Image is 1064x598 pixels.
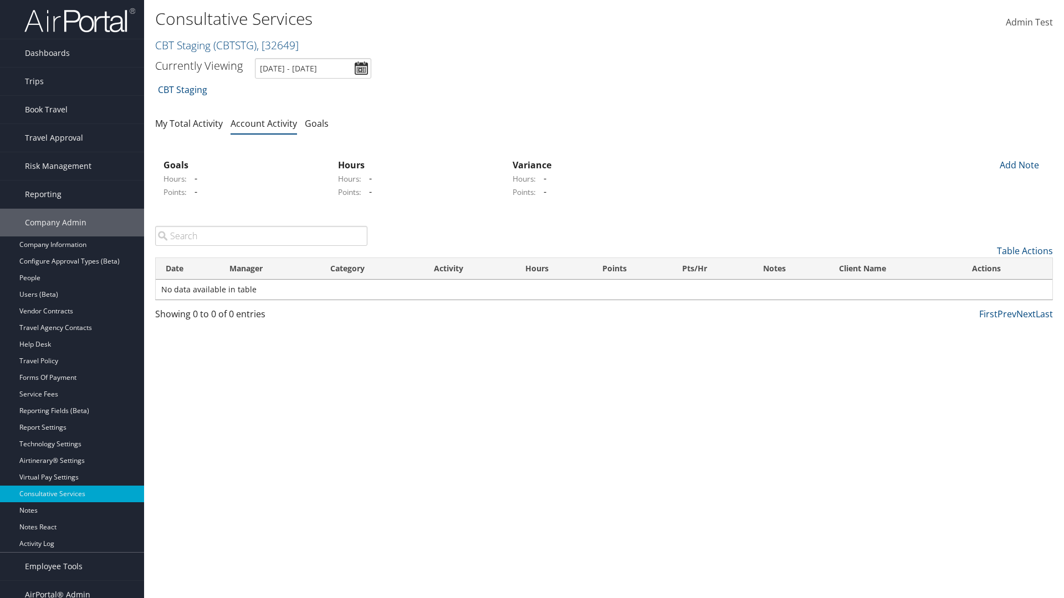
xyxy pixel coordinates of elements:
[962,258,1052,280] th: Actions
[538,172,546,184] span: -
[155,226,367,246] input: Search
[424,258,515,280] th: Activity: activate to sort column ascending
[25,152,91,180] span: Risk Management
[513,159,551,171] strong: Variance
[255,58,371,79] input: [DATE] - [DATE]
[592,258,672,280] th: Points
[338,159,365,171] strong: Hours
[513,187,536,198] label: Points:
[305,117,329,130] a: Goals
[338,173,361,184] label: Hours:
[155,38,299,53] a: CBT Staging
[364,172,372,184] span: -
[338,187,361,198] label: Points:
[997,245,1053,257] a: Table Actions
[163,187,187,198] label: Points:
[320,258,424,280] th: Category: activate to sort column ascending
[25,68,44,95] span: Trips
[515,258,593,280] th: Hours
[163,173,187,184] label: Hours:
[25,553,83,580] span: Employee Tools
[25,124,83,152] span: Travel Approval
[219,258,320,280] th: Manager: activate to sort column ascending
[992,158,1045,172] div: Add Note
[156,258,219,280] th: Date: activate to sort column ascending
[1006,6,1053,40] a: Admin Test
[753,258,829,280] th: Notes
[25,181,62,208] span: Reporting
[213,38,257,53] span: ( CBTSTG )
[24,7,135,33] img: airportal-logo.png
[155,117,223,130] a: My Total Activity
[189,172,197,184] span: -
[257,38,299,53] span: , [ 32649 ]
[231,117,297,130] a: Account Activity
[156,280,1052,300] td: No data available in table
[155,58,243,73] h3: Currently Viewing
[538,185,546,198] span: -
[1036,308,1053,320] a: Last
[513,173,536,184] label: Hours:
[25,96,68,123] span: Book Travel
[158,79,207,101] a: CBT Staging
[163,159,188,171] strong: Goals
[155,7,754,30] h1: Consultative Services
[1016,308,1036,320] a: Next
[155,307,367,326] div: Showing 0 to 0 of 0 entries
[829,258,963,280] th: Client Name
[25,209,86,236] span: Company Admin
[672,258,753,280] th: Pts/Hr
[979,308,997,320] a: First
[1006,16,1053,28] span: Admin Test
[364,185,372,198] span: -
[997,308,1016,320] a: Prev
[25,39,70,67] span: Dashboards
[189,185,197,198] span: -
